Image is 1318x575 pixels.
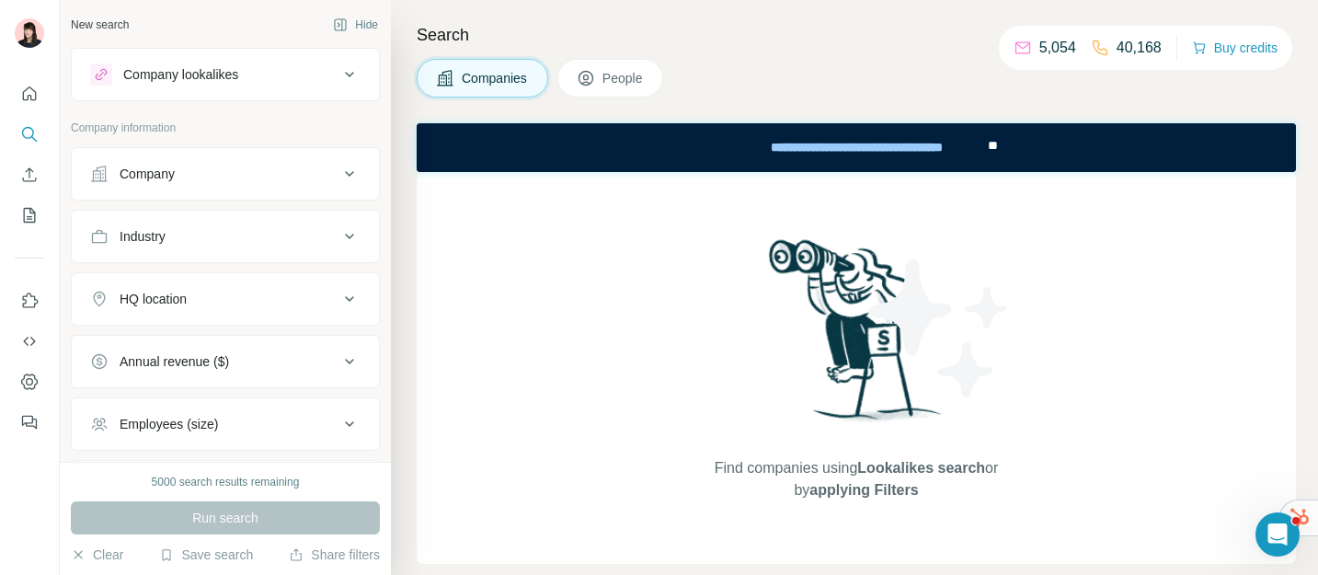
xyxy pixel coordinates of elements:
button: Buy credits [1192,35,1278,61]
button: Use Surfe on LinkedIn [15,284,44,317]
button: Use Surfe API [15,325,44,358]
button: Employees (size) [72,402,379,446]
p: Company information [71,120,380,136]
div: Company lookalikes [123,65,238,84]
span: Companies [462,69,529,87]
div: Annual revenue ($) [120,352,229,371]
div: Industry [120,227,166,246]
div: Employees (size) [120,415,218,433]
button: Clear [71,546,123,564]
button: My lists [15,199,44,232]
button: Hide [320,11,391,39]
div: 5000 search results remaining [152,474,300,490]
h4: Search [417,22,1296,48]
span: applying Filters [809,482,918,498]
button: Industry [72,214,379,259]
button: Enrich CSV [15,158,44,191]
iframe: Intercom live chat [1255,512,1300,557]
button: Feedback [15,406,44,439]
p: 5,054 [1039,37,1076,59]
div: Company [120,165,175,183]
button: Share filters [289,546,380,564]
button: Company lookalikes [72,52,379,97]
button: Annual revenue ($) [72,339,379,384]
img: Avatar [15,18,44,48]
img: Surfe Illustration - Woman searching with binoculars [761,235,952,440]
button: Company [72,152,379,196]
button: Quick start [15,77,44,110]
div: New search [71,17,129,33]
button: Dashboard [15,365,44,398]
button: Save search [159,546,253,564]
p: 40,168 [1117,37,1162,59]
span: Lookalikes search [857,460,985,476]
button: Search [15,118,44,151]
span: Find companies using or by [709,457,1003,501]
iframe: Banner [417,123,1296,172]
span: People [602,69,645,87]
button: HQ location [72,277,379,321]
div: HQ location [120,290,187,308]
img: Surfe Illustration - Stars [856,246,1022,411]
